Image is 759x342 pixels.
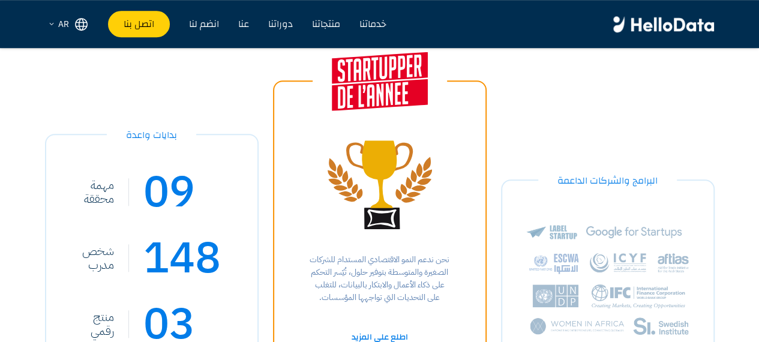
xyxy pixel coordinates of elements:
[332,52,428,111] img: Startupper de l'annee
[293,253,466,304] p: نحن ندعم النمو الاقتصادي المستدام للشركات الصغيرة والمتوسطة بتوفير حلول، تُيّسر التحكم على ذكاء ا...
[312,17,340,31] a: منتجاتنا
[538,173,677,188] span: البرامج والشركات الداعمة
[58,18,69,31] span: ar
[238,17,249,31] a: عنا
[268,17,293,31] a: دوراتنا
[328,140,432,229] img: Startupper de l'annee
[45,11,89,37] div: ar
[91,310,129,338] span: منتج رقمي
[107,128,196,142] span: بدايات واعدة
[613,16,715,32] a: HelloData
[108,11,170,37] a: اتصل بنا
[189,17,219,31] a: انضم لنا
[82,244,129,272] span: شخص مدرب
[84,178,129,206] span: مهمة محققة
[359,17,386,31] a: خدماتنا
